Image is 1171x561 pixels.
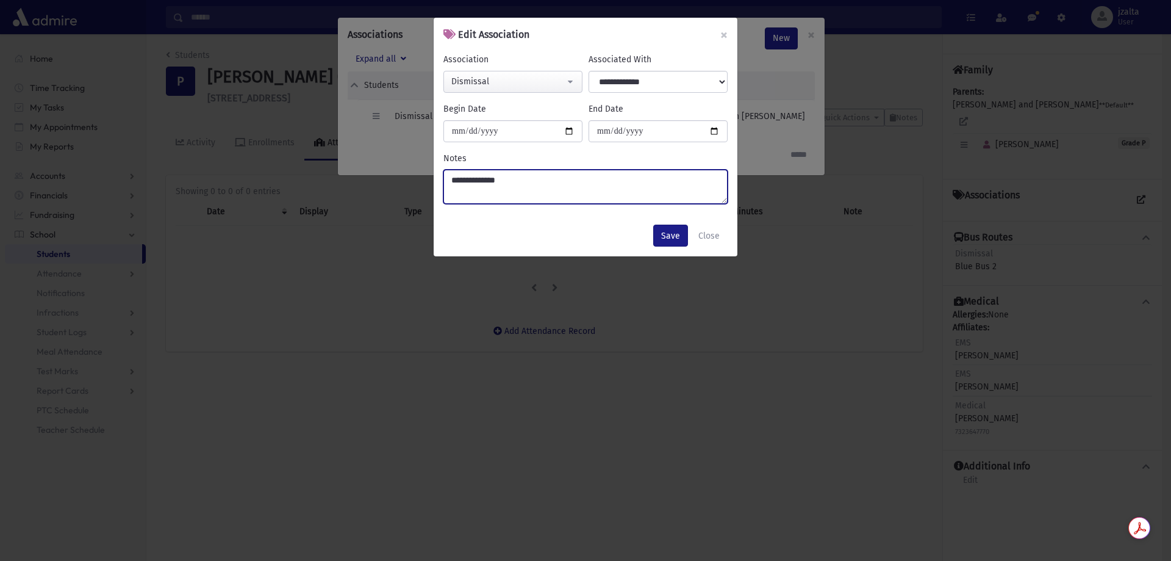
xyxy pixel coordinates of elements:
button: Close [690,225,728,247]
label: Begin Date [443,103,486,115]
label: Associated With [589,53,651,66]
h6: Edit Association [443,27,529,42]
button: Save [653,225,688,247]
label: End Date [589,103,623,115]
button: × [711,18,737,52]
label: Notes [443,152,467,165]
button: Dismissal [443,71,582,93]
label: Association [443,53,489,66]
div: Dismissal [451,75,565,88]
